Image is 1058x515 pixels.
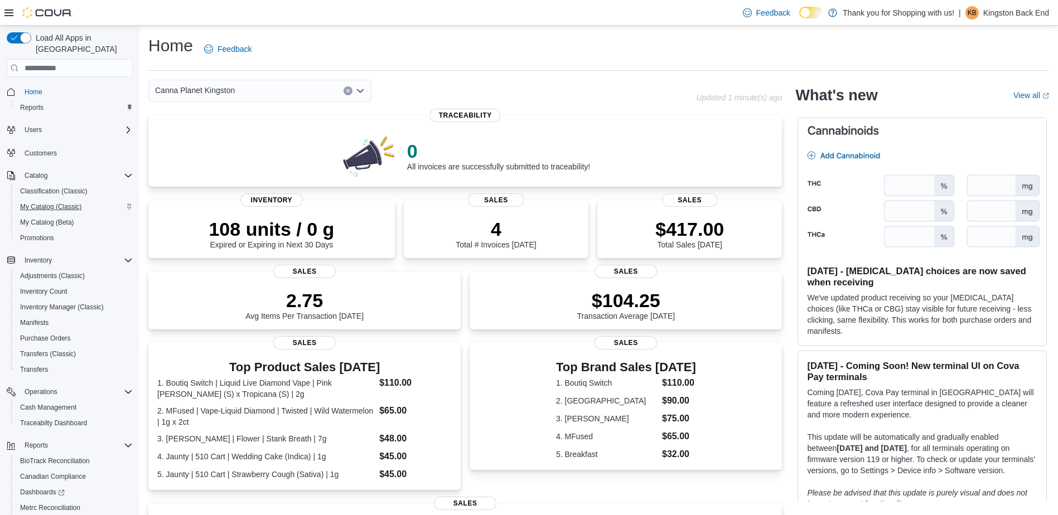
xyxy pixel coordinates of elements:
[240,193,303,207] span: Inventory
[20,218,74,227] span: My Catalog (Beta)
[20,456,90,465] span: BioTrack Reconciliation
[157,377,375,400] dt: 1. Boutiq Switch | Liquid Live Diamond Vape | Pink [PERSON_NAME] (S) x Tropicana (S) | 2g
[20,385,62,399] button: Operations
[16,216,79,229] a: My Catalog (Beta)
[16,200,133,213] span: My Catalog (Classic)
[20,318,49,327] span: Manifests
[20,334,71,343] span: Purchase Orders
[556,413,658,424] dt: 3. [PERSON_NAME]
[31,32,133,55] span: Load All Apps in [GEOGRAPHIC_DATA]
[22,7,73,18] img: Cova
[20,187,88,196] span: Classification (Classic)
[157,405,375,427] dt: 2. MFused | Vape-Liquid Diamond | Twisted | Wild Watermelon | 1g x 2ct
[20,472,86,481] span: Canadian Compliance
[379,468,452,481] dd: $45.00
[837,444,906,453] strong: [DATE] and [DATE]
[807,431,1037,476] p: This update will be automatically and gradually enabled between , for all terminals operating on ...
[16,101,133,114] span: Reports
[2,252,137,268] button: Inventory
[11,183,137,199] button: Classification (Classic)
[379,450,452,463] dd: $45.00
[25,441,48,450] span: Reports
[16,363,52,376] a: Transfers
[756,7,790,18] span: Feedback
[468,193,524,207] span: Sales
[430,109,501,122] span: Traceability
[2,168,137,183] button: Catalog
[983,6,1049,20] p: Kingston Back End
[556,431,658,442] dt: 4. MFused
[456,218,536,249] div: Total # Invoices [DATE]
[20,419,87,427] span: Traceabilty Dashboard
[407,140,590,162] p: 0
[20,123,46,137] button: Users
[245,289,364,320] div: Avg Items Per Transaction [DATE]
[16,485,69,499] a: Dashboards
[20,103,44,112] span: Reports
[20,349,76,358] span: Transfers (Classic)
[20,147,61,160] a: Customers
[20,145,133,159] span: Customers
[16,231,59,245] a: Promotions
[11,415,137,431] button: Traceabilty Dashboard
[807,387,1037,420] p: Coming [DATE], Cova Pay terminal in [GEOGRAPHIC_DATA] will feature a refreshed user interface des...
[157,361,452,374] h3: Top Product Sales [DATE]
[595,336,657,349] span: Sales
[200,38,256,60] a: Feedback
[2,84,137,100] button: Home
[16,501,133,514] span: Metrc Reconciliation
[16,184,92,198] a: Classification (Classic)
[20,169,52,182] button: Catalog
[155,84,235,97] span: Canna Planet Kingston
[16,401,133,414] span: Cash Management
[25,171,47,180] span: Catalog
[20,303,104,312] span: Inventory Manager (Classic)
[662,430,696,443] dd: $65.00
[20,488,65,497] span: Dashboards
[11,362,137,377] button: Transfers
[20,385,133,399] span: Operations
[20,234,54,242] span: Promotions
[25,256,52,265] span: Inventory
[662,412,696,425] dd: $75.00
[20,503,80,512] span: Metrc Reconciliation
[577,289,675,312] p: $104.25
[16,184,133,198] span: Classification (Classic)
[807,488,1027,508] em: Please be advised that this update is purely visual and does not impact payment functionality.
[16,216,133,229] span: My Catalog (Beta)
[344,86,352,95] button: Clear input
[16,501,85,514] a: Metrc Reconciliation
[2,438,137,453] button: Reports
[11,268,137,284] button: Adjustments (Classic)
[799,7,823,18] input: Dark Mode
[16,332,75,345] a: Purchase Orders
[556,361,696,374] h3: Top Brand Sales [DATE]
[577,289,675,320] div: Transaction Average [DATE]
[16,200,86,213] a: My Catalog (Classic)
[157,433,375,444] dt: 3. [PERSON_NAME] | Flower | Stank Breath | 7g
[11,315,137,331] button: Manifests
[556,377,658,388] dt: 1. Boutiq Switch
[273,336,336,349] span: Sales
[662,448,696,461] dd: $32.00
[11,331,137,346] button: Purchase Orders
[662,376,696,390] dd: $110.00
[11,469,137,484] button: Canadian Compliance
[696,93,782,102] p: Updated 1 minute(s) ago
[16,300,108,314] a: Inventory Manager (Classic)
[16,416,133,430] span: Traceabilty Dashboard
[11,230,137,246] button: Promotions
[965,6,979,20] div: Kingston Back End
[245,289,364,312] p: 2.75
[662,394,696,407] dd: $90.00
[11,346,137,362] button: Transfers (Classic)
[11,484,137,500] a: Dashboards
[20,254,133,267] span: Inventory
[148,35,193,57] h1: Home
[556,395,658,406] dt: 2. [GEOGRAPHIC_DATA]
[655,218,724,249] div: Total Sales [DATE]
[16,347,133,361] span: Transfers (Classic)
[11,400,137,415] button: Cash Management
[20,123,133,137] span: Users
[20,254,56,267] button: Inventory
